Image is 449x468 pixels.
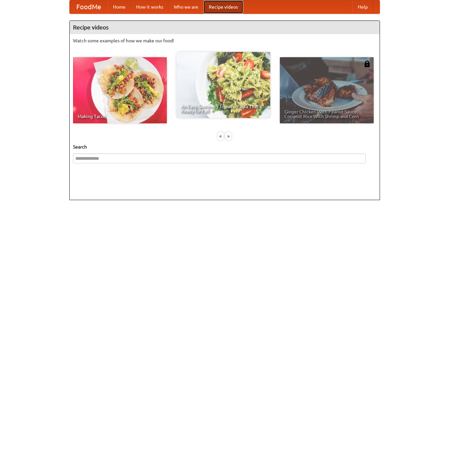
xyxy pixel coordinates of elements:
div: « [218,132,224,140]
a: An Easy, Summery Tomato Pasta That's Ready for Fall [176,52,270,118]
a: Help [353,0,373,14]
p: Watch some examples of how we make our food! [73,37,376,44]
a: Recipe videos [204,0,243,14]
span: An Easy, Summery Tomato Pasta That's Ready for Fall [181,104,266,113]
a: FoodMe [70,0,108,14]
div: » [225,132,231,140]
a: How it works [131,0,168,14]
img: 483408.png [364,61,370,67]
span: Making Tacos [78,114,162,119]
a: Home [108,0,131,14]
a: Making Tacos [73,57,167,123]
h5: Search [73,144,376,150]
h4: Recipe videos [70,21,380,34]
a: Who we are [168,0,204,14]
